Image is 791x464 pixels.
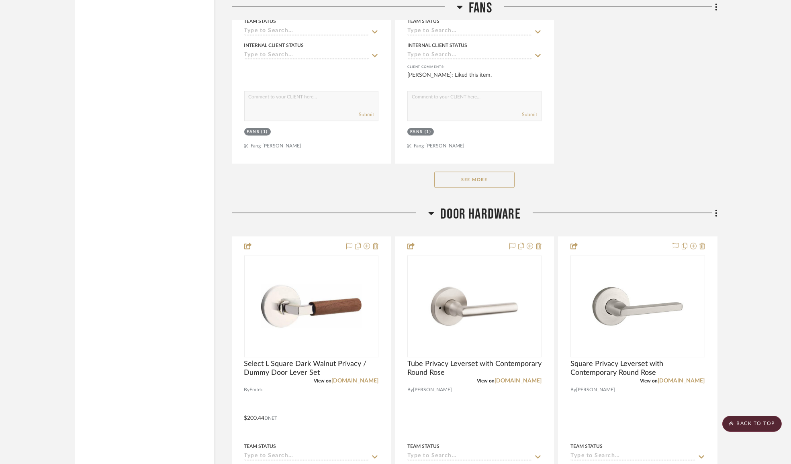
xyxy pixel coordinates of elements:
button: See More [434,172,515,188]
span: [PERSON_NAME] [413,386,452,394]
span: [PERSON_NAME] [576,386,615,394]
div: Team Status [407,443,439,450]
div: (1) [425,129,431,135]
div: (1) [262,129,268,135]
div: [PERSON_NAME]: Liked this item. [407,71,542,87]
input: Type to Search… [407,453,532,460]
button: Submit [359,111,374,118]
input: Type to Search… [244,52,369,59]
img: Tube Privacy Leverset with Contemporary Round Rose [424,256,525,356]
span: Tube Privacy Leverset with Contemporary Round Rose [407,360,542,377]
a: [DOMAIN_NAME] [331,378,378,384]
a: [DOMAIN_NAME] [495,378,542,384]
div: Team Status [407,18,439,25]
span: By [407,386,413,394]
input: Type to Search… [570,453,695,460]
div: Team Status [244,443,276,450]
span: Select L Square Dark Walnut Privacy / Dummy Door Lever Set [244,360,378,377]
span: Door Hardware [440,206,521,223]
span: Emtek [250,386,263,394]
scroll-to-top-button: BACK TO TOP [722,416,782,432]
input: Type to Search… [407,28,532,35]
span: View on [477,378,495,383]
span: By [244,386,250,394]
div: Fans [247,129,260,135]
input: Type to Search… [244,28,369,35]
div: 0 [245,256,378,357]
span: View on [314,378,331,383]
img: Square Privacy Leverset with Contemporary Round Rose [587,256,688,356]
div: 0 [408,256,541,357]
div: Internal Client Status [244,42,304,49]
a: [DOMAIN_NAME] [658,378,705,384]
input: Type to Search… [407,52,532,59]
div: Fans [410,129,423,135]
input: Type to Search… [244,453,369,460]
span: Square Privacy Leverset with Contemporary Round Rose [570,360,705,377]
img: Select L Square Dark Walnut Privacy / Dummy Door Lever Set [261,256,362,356]
div: Team Status [244,18,276,25]
span: View on [640,378,658,383]
span: By [570,386,576,394]
div: Team Status [570,443,603,450]
button: Submit [522,111,537,118]
div: Internal Client Status [407,42,467,49]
